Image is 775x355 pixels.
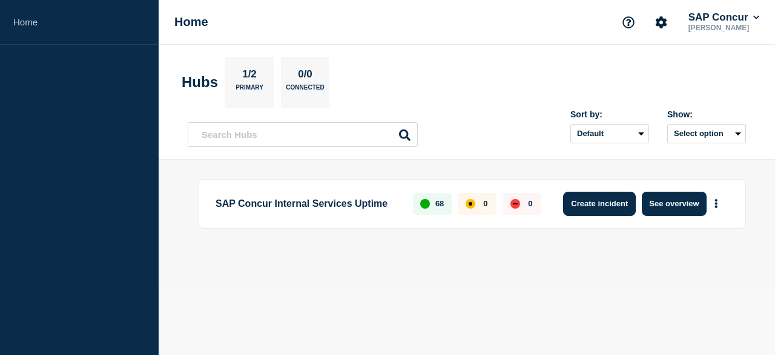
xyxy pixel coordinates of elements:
[236,84,263,97] p: Primary
[616,10,641,35] button: Support
[294,68,317,84] p: 0/0
[642,192,706,216] button: See overview
[510,199,520,209] div: down
[648,10,674,35] button: Account settings
[708,192,724,215] button: More actions
[238,68,262,84] p: 1/2
[667,109,746,119] div: Show:
[570,109,649,119] div: Sort by:
[686,11,762,24] button: SAP Concur
[420,199,430,209] div: up
[466,199,475,209] div: affected
[528,199,532,208] p: 0
[188,122,418,147] input: Search Hubs
[182,74,218,91] h2: Hubs
[483,199,487,208] p: 0
[174,15,208,29] h1: Home
[570,124,649,143] select: Sort by
[286,84,324,97] p: Connected
[667,124,746,143] button: Select option
[563,192,636,216] button: Create incident
[216,192,399,216] p: SAP Concur Internal Services Uptime
[686,24,762,32] p: [PERSON_NAME]
[435,199,444,208] p: 68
